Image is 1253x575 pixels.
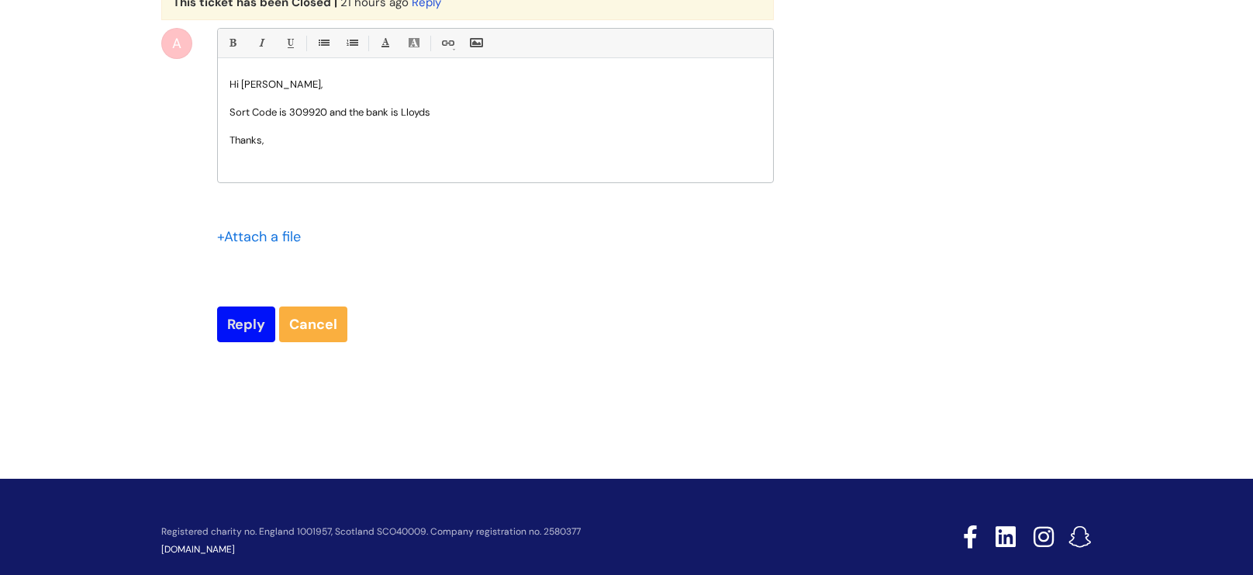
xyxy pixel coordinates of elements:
[280,33,299,53] a: Underline(Ctrl-U)
[313,33,333,53] a: • Unordered List (Ctrl-Shift-7)
[161,527,853,537] p: Registered charity no. England 1001957, Scotland SCO40009. Company registration no. 2580377
[161,28,192,59] div: A
[437,33,457,53] a: Link
[279,307,347,342] a: Cancel
[230,78,761,92] p: Hi [PERSON_NAME],
[223,33,242,53] a: Bold (Ctrl-B)
[404,33,423,53] a: Back Color
[230,106,761,120] p: Sort Code is 309920 and the bank is Lloyds
[375,33,395,53] a: Font Color
[217,307,275,342] input: Reply
[230,133,761,147] p: Thanks,
[161,543,235,556] a: [DOMAIN_NAME]
[342,33,361,53] a: 1. Ordered List (Ctrl-Shift-8)
[466,33,485,53] a: Insert Image...
[217,224,310,249] div: Attach a file
[251,33,271,53] a: Italic (Ctrl-I)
